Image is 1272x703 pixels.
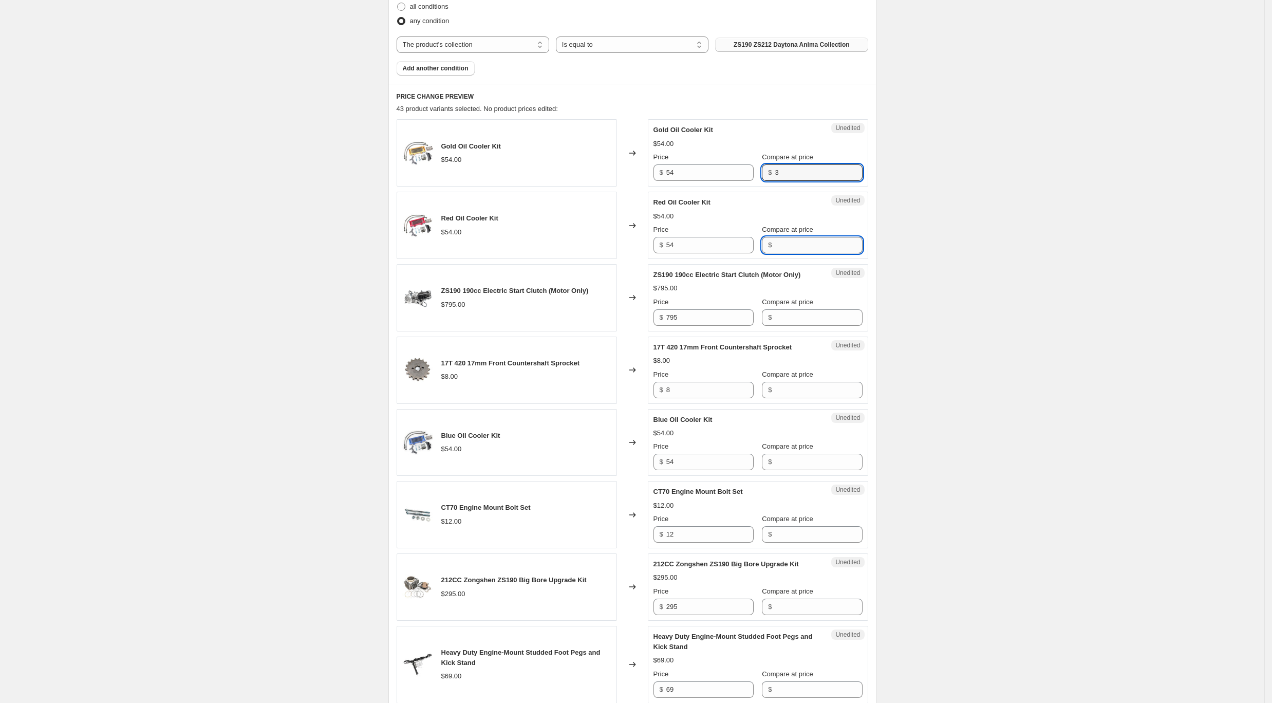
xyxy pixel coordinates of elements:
span: Compare at price [762,226,813,233]
span: Unedited [835,486,860,494]
button: ZS190 ZS212 Daytona Anima Collection [715,38,868,52]
img: PXL_20230331_192933866_80x.jpg [402,499,433,530]
span: 17T 420 17mm Front Countershaft Sprocket [653,343,792,351]
span: Heavy Duty Engine-Mount Studded Foot Pegs and Kick Stand [653,633,813,651]
span: $ [660,603,663,610]
span: Price [653,153,669,161]
span: Compare at price [762,515,813,523]
span: $ [660,241,663,249]
span: Compare at price [762,153,813,161]
div: $54.00 [653,428,674,438]
span: 212CC Zongshen ZS190 Big Bore Upgrade Kit [653,560,799,568]
img: PXL_20250903_175920617_80x.jpg [402,138,433,169]
span: $ [660,313,663,321]
span: $ [768,313,772,321]
div: $295.00 [441,589,465,599]
span: $ [768,530,772,538]
img: PXL_20250903_180150199_80x.jpg [402,427,433,458]
span: 212CC Zongshen ZS190 Big Bore Upgrade Kit [441,576,587,584]
span: Red Oil Cooler Kit [441,214,498,222]
span: Add another condition [403,64,469,72]
div: $795.00 [653,283,678,293]
span: CT70 Engine Mount Bolt Set [653,488,743,495]
span: Unedited [835,558,860,566]
div: $69.00 [441,671,462,681]
span: Heavy Duty Engine-Mount Studded Foot Pegs and Kick Stand [441,649,601,667]
div: $795.00 [441,300,465,310]
span: $ [660,686,663,693]
span: Unedited [835,269,860,277]
span: Compare at price [762,587,813,595]
span: Compare at price [762,371,813,378]
span: Unedited [835,124,860,132]
span: Unedited [835,341,860,349]
span: ZS190 190cc Electric Start Clutch (Motor Only) [653,271,801,279]
button: Add another condition [397,61,475,76]
span: $ [768,241,772,249]
div: $54.00 [441,227,462,237]
img: PXL_20230804_201715582_80x.jpg [402,649,433,680]
span: Price [653,515,669,523]
span: Price [653,226,669,233]
span: Gold Oil Cooler Kit [653,126,713,134]
span: ZS190 190cc Electric Start Clutch (Motor Only) [441,287,589,294]
span: $ [660,386,663,394]
span: all conditions [410,3,448,10]
div: $12.00 [441,516,462,527]
span: Red Oil Cooler Kit [653,198,710,206]
span: any condition [410,17,450,25]
span: 17T 420 17mm Front Countershaft Sprocket [441,359,579,367]
span: $ [660,169,663,176]
span: Unedited [835,196,860,205]
span: CT70 Engine Mount Bolt Set [441,504,531,511]
span: $ [660,530,663,538]
div: $8.00 [441,372,458,382]
img: PXL_20230428_182118316_80x.jpg [402,571,433,602]
div: $295.00 [653,572,678,583]
span: 43 product variants selected. No product prices edited: [397,105,558,113]
div: $54.00 [441,155,462,165]
span: Compare at price [762,670,813,678]
div: $69.00 [653,655,674,665]
div: $12.00 [653,501,674,511]
span: Blue Oil Cooler Kit [653,416,713,423]
div: $54.00 [653,139,674,149]
span: Unedited [835,631,860,639]
img: PXL_20230130_033722500_4ed7b5f8-5045-4e16-87db-14ba2f47b063_80x.jpg [402,355,433,385]
span: ZS190 ZS212 Daytona Anima Collection [734,41,850,49]
div: $8.00 [653,356,670,366]
span: Blue Oil Cooler Kit [441,432,500,439]
span: $ [768,458,772,466]
span: $ [768,603,772,610]
span: Price [653,442,669,450]
span: $ [768,386,772,394]
span: Compare at price [762,442,813,450]
span: $ [660,458,663,466]
span: Price [653,371,669,378]
span: Price [653,298,669,306]
h6: PRICE CHANGE PREVIEW [397,92,868,101]
span: Unedited [835,414,860,422]
img: 1_09e6b9f3-c720-40f5-af19-a8ead455052f_80x.png [402,282,433,313]
img: PXL_20250903_173541114_80x.jpg [402,210,433,241]
div: $54.00 [441,444,462,454]
span: Price [653,670,669,678]
span: Gold Oil Cooler Kit [441,142,501,150]
span: Price [653,587,669,595]
span: Compare at price [762,298,813,306]
div: $54.00 [653,211,674,221]
span: $ [768,169,772,176]
span: $ [768,686,772,693]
